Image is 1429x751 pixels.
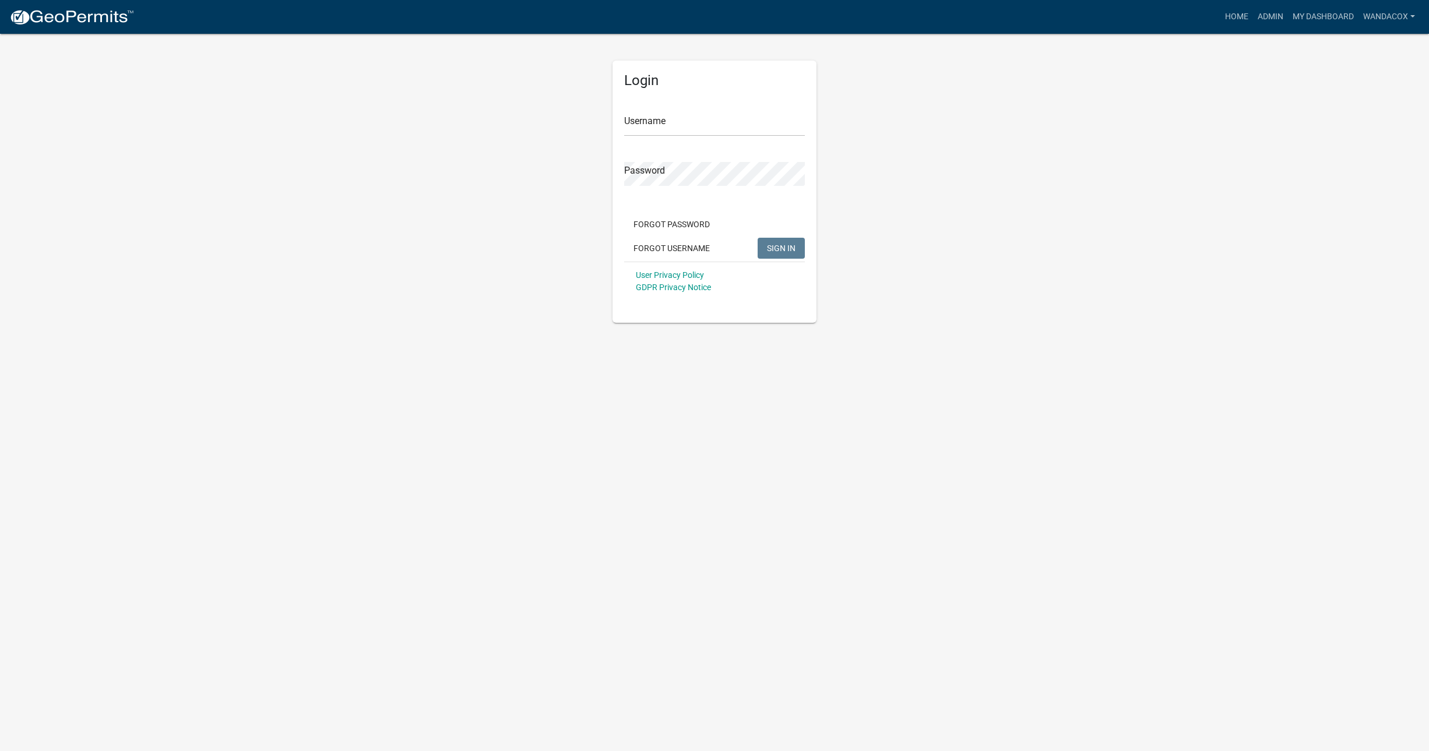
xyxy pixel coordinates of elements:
button: SIGN IN [758,238,805,259]
a: WandaCox [1358,6,1420,28]
a: Home [1220,6,1253,28]
h5: Login [624,72,805,89]
button: Forgot Username [624,238,719,259]
a: User Privacy Policy [636,270,704,280]
a: Admin [1253,6,1288,28]
span: SIGN IN [767,243,796,252]
a: My Dashboard [1288,6,1358,28]
a: GDPR Privacy Notice [636,283,711,292]
button: Forgot Password [624,214,719,235]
